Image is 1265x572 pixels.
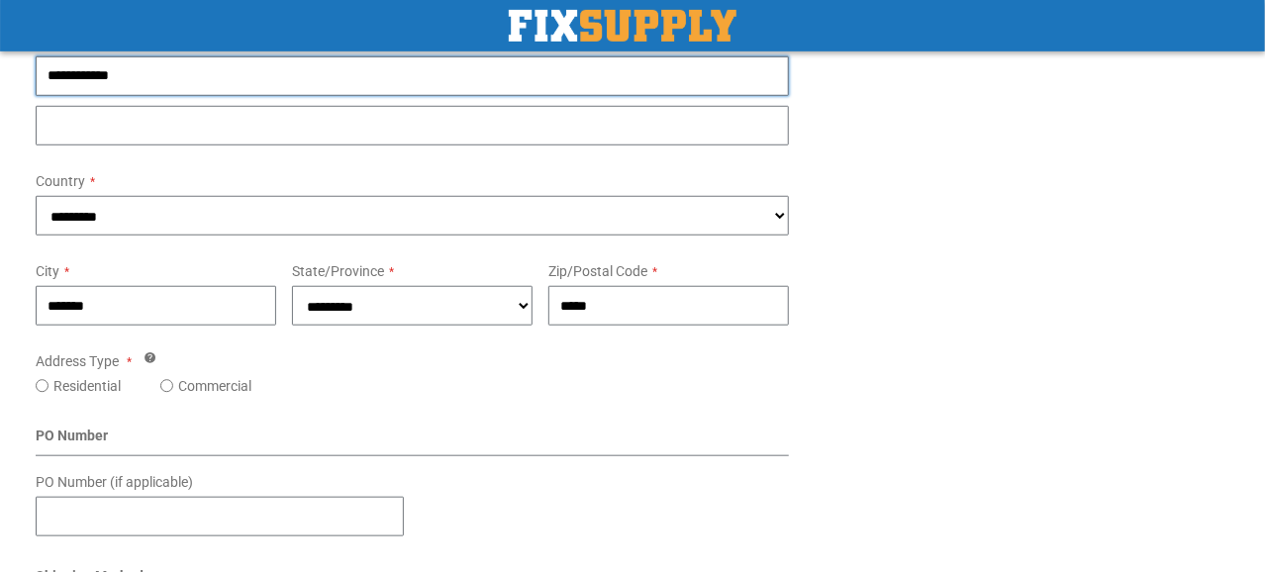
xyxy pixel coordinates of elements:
span: Zip/Postal Code [548,263,647,279]
span: City [36,263,59,279]
span: Address Type [36,353,119,369]
label: Commercial [178,376,251,396]
img: Fix Industrial Supply [509,10,736,42]
span: PO Number (if applicable) [36,474,193,490]
a: store logo [509,10,736,42]
label: Residential [53,376,121,396]
span: Country [36,173,85,189]
span: State/Province [292,263,384,279]
div: PO Number [36,426,789,456]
